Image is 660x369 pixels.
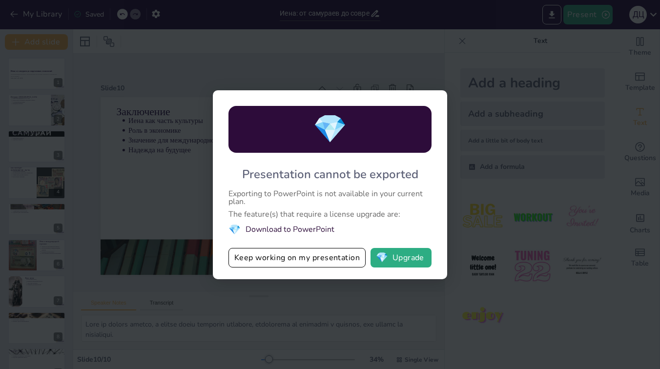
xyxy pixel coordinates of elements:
[228,248,366,267] button: Keep working on my presentation
[313,110,347,148] span: diamond
[376,253,388,263] span: diamond
[242,166,418,182] div: Presentation cannot be exported
[228,223,432,236] li: Download to PowerPoint
[228,210,432,218] div: The feature(s) that require a license upgrade are:
[228,190,432,205] div: Exporting to PowerPoint is not available in your current plan.
[228,223,241,236] span: diamond
[371,248,432,267] button: diamondUpgrade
